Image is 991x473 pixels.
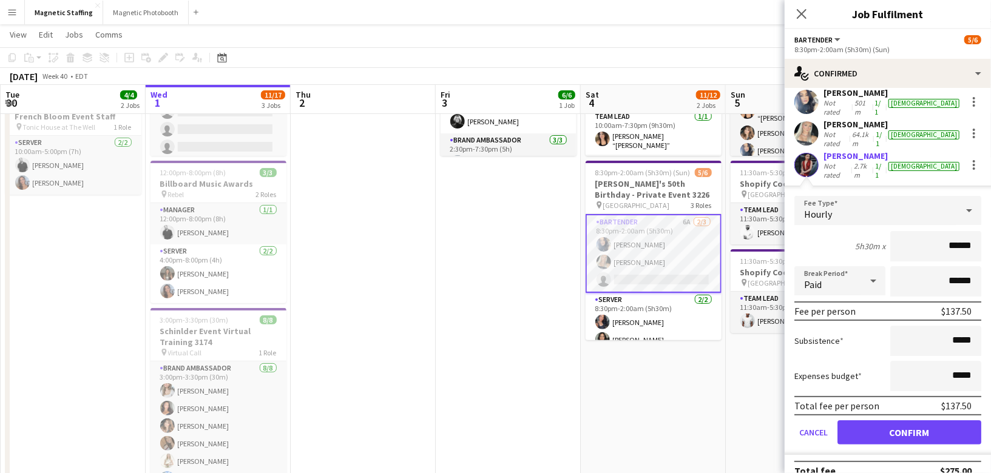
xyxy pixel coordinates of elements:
span: 11/17 [261,90,285,99]
span: 8/8 [260,315,277,324]
span: [GEOGRAPHIC_DATA] [748,190,815,199]
span: 12:00pm-8:00pm (8h) [160,168,226,177]
div: 1 Job [559,101,575,110]
app-job-card: 11:30am-5:30pm (6h)1/1Shopify Coordinator [GEOGRAPHIC_DATA]1 RoleTeam Lead1/111:30am-5:30pm (6h)[... [731,249,867,333]
app-skills-label: 1/1 [876,130,882,148]
span: 5/6 [964,35,981,44]
div: Total fee per person [794,400,879,412]
div: 2 Jobs [121,101,140,110]
div: 2 Jobs [697,101,720,110]
span: [GEOGRAPHIC_DATA] [748,278,815,287]
span: Bartender [794,35,833,44]
div: [PERSON_NAME] [824,119,962,130]
app-card-role: Manager1/112:00pm-8:00pm (8h)[PERSON_NAME] [151,203,286,244]
div: [DATE] [10,70,38,82]
app-card-role: Brand Ambassador3/32:30pm-7:30pm (5h) [441,133,577,210]
span: 5/6 [695,168,712,177]
span: 30 [4,96,19,110]
app-skills-label: 1/1 [875,98,881,116]
div: 2.7km [851,161,873,179]
a: Jobs [60,27,88,42]
div: Not rated [824,161,851,179]
div: [DEMOGRAPHIC_DATA] [888,162,959,171]
a: Comms [90,27,127,42]
app-job-card: 12:00pm-8:00pm (8h)3/3Billboard Music Awards Rebel2 RolesManager1/112:00pm-8:00pm (8h)[PERSON_NAM... [151,161,286,303]
span: Week 40 [40,72,70,81]
h3: French Bloom Event Staff [5,111,141,122]
app-card-role: Team Lead1/111:30am-5:30pm (6h)[PERSON_NAME] [731,292,867,333]
span: Wed [151,89,167,100]
app-job-card: 11:30am-5:30pm (6h)1/1Shopify Coordinator [GEOGRAPHIC_DATA]1 RoleTeam Lead1/111:30am-5:30pm (6h)[... [731,161,867,244]
div: 64.1km [850,130,873,148]
div: 5h30m x [855,241,885,252]
button: Bartender [794,35,842,44]
span: 4/4 [120,90,137,99]
app-job-card: 10:00am-5:00pm (7h)2/2French Bloom Event Staff Tonic House at The Well1 RoleServer2/210:00am-5:00... [5,93,141,195]
span: 11:30am-5:30pm (6h) [740,257,807,266]
div: Confirmed [785,59,991,88]
div: [DEMOGRAPHIC_DATA] [888,99,959,108]
div: Not rated [824,130,850,148]
span: Thu [296,89,311,100]
app-card-role: Server2/28:30pm-2:00am (5h30m)[PERSON_NAME][PERSON_NAME] [586,293,722,352]
span: Fri [441,89,450,100]
h3: Billboard Music Awards [151,178,286,189]
span: 5 [729,96,745,110]
span: Virtual Call [168,348,202,357]
h3: [PERSON_NAME]'s 50th Birthday - Private Event 3226 [586,178,722,200]
span: Edit [39,29,53,40]
label: Expenses budget [794,371,862,381]
div: $137.50 [941,400,972,412]
button: Confirm [837,420,981,444]
div: [PERSON_NAME] [824,87,962,98]
span: 3/3 [260,168,277,177]
span: Hourly [804,208,832,220]
a: Edit [34,27,58,42]
span: 2 Roles [256,190,277,199]
span: 11/12 [696,90,720,99]
label: Subsistence [794,335,844,346]
a: View [5,27,32,42]
span: 11:30am-5:30pm (6h) [740,168,807,177]
span: 3:00pm-3:30pm (30m) [160,315,229,324]
div: [DEMOGRAPHIC_DATA] [888,130,959,139]
span: 1 Role [259,348,277,357]
div: 8:30pm-2:00am (5h30m) (Sun) [794,45,981,54]
span: 4 [584,96,599,110]
div: Not rated [824,98,852,116]
div: EDT [75,72,88,81]
div: $137.50 [941,305,972,317]
span: Sat [586,89,599,100]
div: 3 Jobs [262,101,285,110]
span: 8:30pm-2:00am (5h30m) (Sun) [595,168,691,177]
app-card-role: Bartender6A2/38:30pm-2:00am (5h30m)[PERSON_NAME][PERSON_NAME] [586,214,722,293]
span: Sun [731,89,745,100]
span: View [10,29,27,40]
div: 501m [852,98,872,116]
span: 1 Role [114,122,132,132]
span: Rebel [168,190,184,199]
span: Comms [95,29,123,40]
app-card-role: Team Lead1/110:00am-7:30pm (9h30m)[PERSON_NAME] “[PERSON_NAME]” [PERSON_NAME] [586,110,722,155]
h3: Job Fulfilment [785,6,991,22]
h3: Shopify Coordinator [731,267,867,278]
span: 6/6 [558,90,575,99]
div: [PERSON_NAME] [824,150,962,161]
span: 3 [439,96,450,110]
span: 3 Roles [691,201,712,210]
span: Tue [5,89,19,100]
app-card-role: Server2/24:00pm-8:00pm (4h)[PERSON_NAME][PERSON_NAME] [151,244,286,303]
h3: Schinlder Event Virtual Training 3174 [151,326,286,347]
h3: Shopify Coordinator [731,178,867,189]
app-card-role: Server2/210:00am-5:00pm (7h)[PERSON_NAME][PERSON_NAME] [5,136,141,195]
button: Magnetic Staffing [25,1,103,24]
app-job-card: 8:30pm-2:00am (5h30m) (Sun)5/6[PERSON_NAME]'s 50th Birthday - Private Event 3226 [GEOGRAPHIC_DATA... [586,161,722,340]
span: Jobs [65,29,83,40]
app-card-role: Team Lead1/111:30am-5:30pm (6h)[PERSON_NAME] [731,203,867,244]
div: Fee per person [794,305,856,317]
span: Paid [804,278,822,290]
